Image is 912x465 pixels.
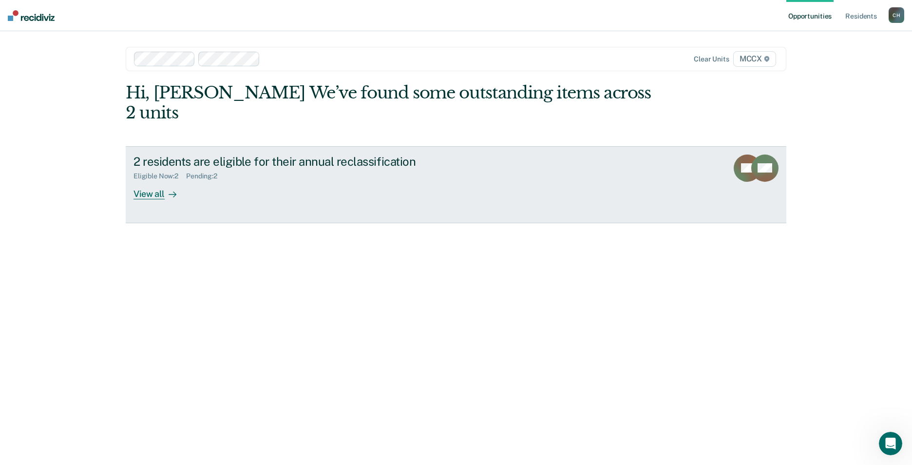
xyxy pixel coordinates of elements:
div: Pending : 2 [186,172,225,180]
a: 2 residents are eligible for their annual reclassificationEligible Now:2Pending:2View all [126,146,786,223]
div: Hi, [PERSON_NAME] We’ve found some outstanding items across 2 units [126,83,654,123]
div: View all [133,180,188,199]
div: 2 residents are eligible for their annual reclassification [133,155,475,169]
iframe: Intercom live chat [879,432,902,455]
span: MCCX [733,51,776,67]
div: Clear units [694,55,729,63]
div: C H [889,7,904,23]
button: CH [889,7,904,23]
img: Recidiviz [8,10,55,21]
div: Eligible Now : 2 [133,172,186,180]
